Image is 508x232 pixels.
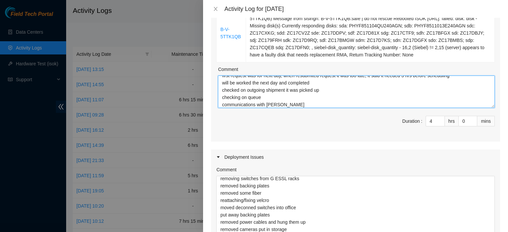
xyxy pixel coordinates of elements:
[402,117,422,125] div: Duration :
[218,66,238,73] label: Comment
[220,27,241,39] a: B-V-5TTK1QB
[216,155,220,159] span: caret-right
[224,5,500,13] div: Activity Log for [DATE]
[246,4,495,62] td: Resolution: Rebooted, Comment: [EMAIL_ADDRESS][DOMAIN_NAME] - sisingh has completed your request ...
[216,166,236,173] label: Comment
[477,116,495,126] div: mins
[218,76,495,108] textarea: Comment
[445,116,459,126] div: hrs
[213,6,218,12] span: close
[211,6,220,12] button: Close
[211,149,500,165] div: Deployment Issues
